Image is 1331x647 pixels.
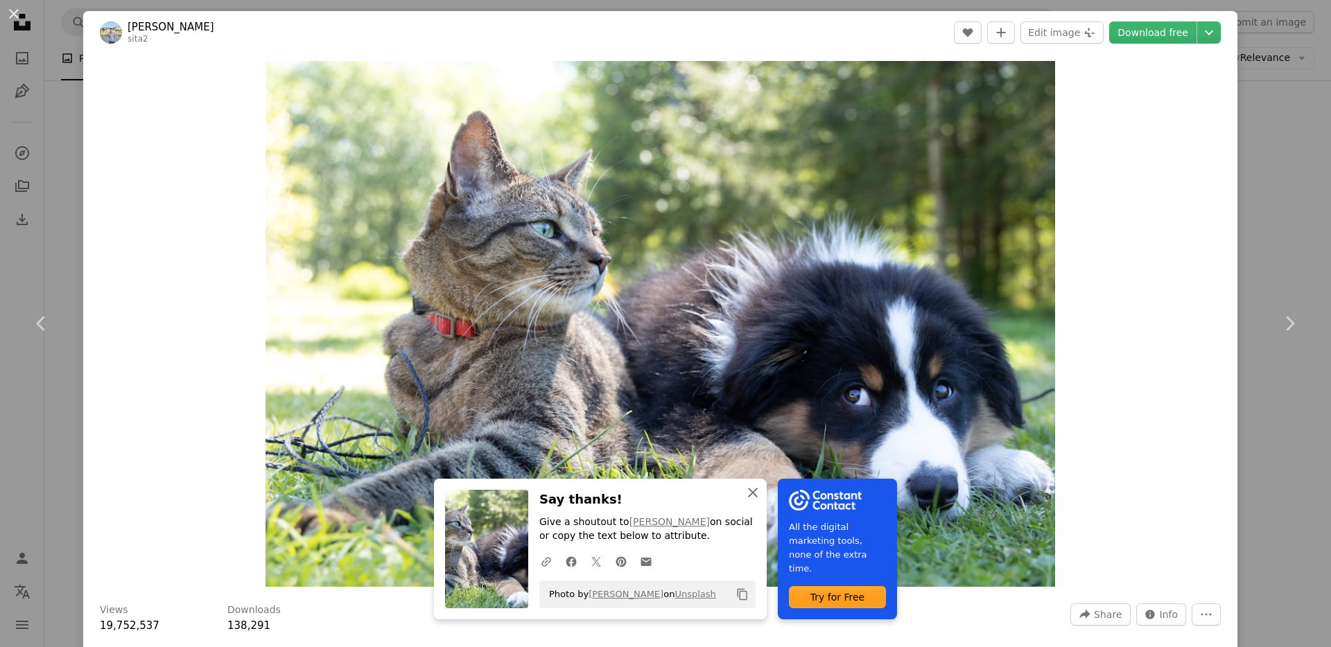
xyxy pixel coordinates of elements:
a: Share on Facebook [559,547,584,575]
a: All the digital marketing tools, none of the extra time.Try for Free [778,479,897,619]
button: Copy to clipboard [731,583,754,606]
span: Photo by on [542,583,716,605]
button: More Actions [1192,603,1221,626]
a: Share on Pinterest [609,547,634,575]
h3: Downloads [227,603,281,617]
div: Try for Free [789,586,886,608]
h3: Views [100,603,128,617]
button: Stats about this image [1136,603,1187,626]
img: a dog and a cat laying in the grass [266,61,1055,587]
button: Add to Collection [987,21,1015,44]
span: 19,752,537 [100,619,159,632]
a: Share over email [634,547,659,575]
a: Next [1248,257,1331,390]
span: All the digital marketing tools, none of the extra time. [789,520,886,576]
span: Info [1160,604,1178,625]
button: Choose download size [1197,21,1221,44]
a: [PERSON_NAME] [128,20,214,34]
span: 138,291 [227,619,270,632]
a: Download free [1109,21,1197,44]
button: Zoom in on this image [266,61,1055,587]
a: Share on Twitter [584,547,609,575]
button: Share this image [1070,603,1130,626]
button: Edit image [1020,21,1104,44]
img: file-1754318165549-24bf788d5b37 [789,490,862,511]
h3: Say thanks! [539,490,756,510]
a: sita2 [128,34,148,44]
span: Share [1094,604,1122,625]
img: Go to Andrew S's profile [100,21,122,44]
button: Like [954,21,982,44]
p: Give a shoutout to on social or copy the text below to attribute. [539,515,756,543]
a: [PERSON_NAME] [629,516,710,527]
a: Unsplash [675,589,715,599]
a: [PERSON_NAME] [589,589,663,599]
